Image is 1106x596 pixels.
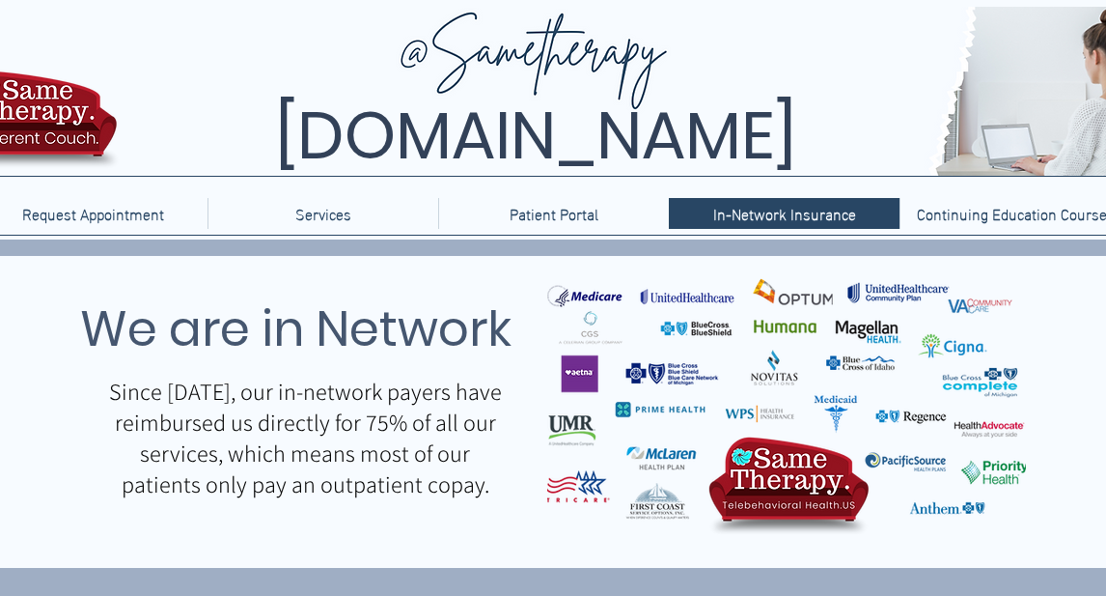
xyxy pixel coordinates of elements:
p: Services [286,198,361,229]
img: TelebehavioralHealth.US In-Network Insurances [547,262,1026,543]
a: Patient Portal [438,198,669,229]
p: Request Appointment [13,198,174,229]
span: [DOMAIN_NAME] [275,90,796,182]
a: In-Network Insurance [669,198,899,229]
div: Services [207,198,438,229]
p: Since [DATE], our in-network payers have reimbursed us directly for 75% of all our services, whic... [105,376,505,499]
p: In-Network Insurance [704,198,866,229]
p: Patient Portal [500,198,608,229]
span: We are in Network [80,295,512,363]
